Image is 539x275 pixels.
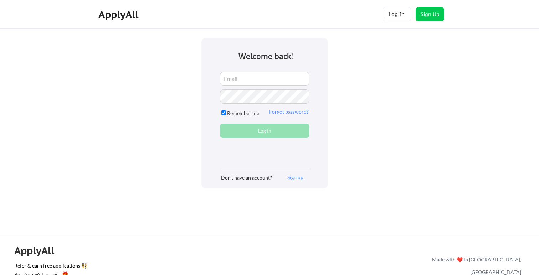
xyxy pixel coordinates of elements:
div: ApplyAll [14,245,62,257]
label: Remember me [227,110,259,116]
div: Don't have an account? [221,174,278,181]
button: Sign Up [416,7,444,21]
input: Email [220,72,309,86]
a: Refer & earn free applications 👯‍♀️ [14,263,283,271]
div: Welcome back! [225,51,307,62]
button: Log In [220,124,309,138]
div: ApplyAll [98,9,140,21]
button: Forgot password? [268,109,310,115]
button: Log In [383,7,411,21]
button: Sign up [282,174,309,181]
